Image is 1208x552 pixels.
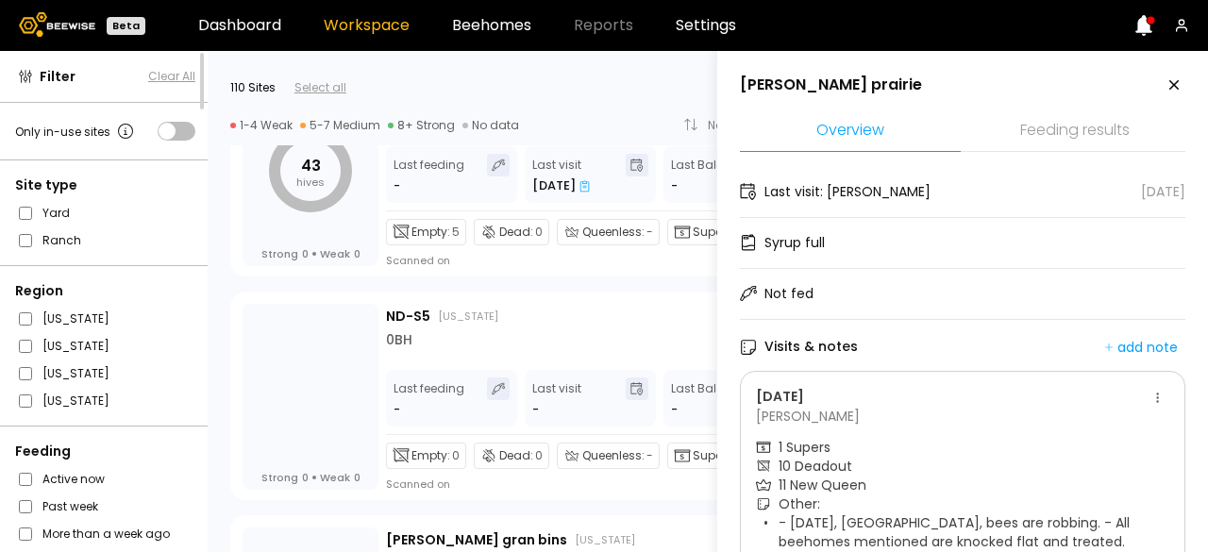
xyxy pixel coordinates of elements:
button: Clear All [148,68,195,85]
div: Feeding [15,442,195,461]
div: Visits & notes [740,337,858,357]
div: 11 New Queen [779,476,866,494]
div: [PERSON_NAME] gran bins [386,530,567,550]
div: add note [1104,339,1178,356]
div: Queenless: [557,219,660,245]
div: Last visit [532,154,590,195]
div: Empty: [386,443,466,469]
div: Beta [107,17,145,35]
div: Strong Weak [261,247,361,260]
tspan: 43 [301,155,321,176]
div: 1-4 Weak [230,118,293,133]
div: - [532,400,539,419]
a: Workspace [324,18,410,33]
div: Strong Weak [261,471,361,484]
div: North to South [708,120,802,131]
span: 0 [535,447,543,464]
label: [US_STATE] [42,391,109,410]
div: [DATE] [1141,182,1185,202]
div: Region [15,281,195,301]
span: - [671,176,678,195]
label: Yard [42,203,70,223]
div: Supers: [667,443,750,469]
div: Only in-use sites [15,120,137,142]
div: [PERSON_NAME] prairie‏‎ [740,75,922,95]
span: 0 [452,447,460,464]
div: Last visit: [PERSON_NAME] [764,182,931,202]
a: Beehomes [452,18,531,33]
div: 5-7 Medium [300,118,380,133]
label: Ranch [42,230,81,250]
div: Syrup full [764,233,825,253]
div: Supers: [667,219,750,245]
label: [US_STATE] [42,336,109,356]
div: [DATE] [756,387,1147,407]
tspan: hives [296,175,325,190]
span: - [646,224,653,241]
span: Reports [574,18,633,33]
div: [DATE] [532,176,590,195]
div: Select all [294,79,346,96]
li: Overview [740,111,961,152]
div: Scanned on [386,477,450,492]
div: 8+ Strong [388,118,455,133]
a: Settings [676,18,736,33]
div: Site type [15,176,195,195]
label: Past week [42,496,98,516]
span: 5 [452,224,460,241]
label: [US_STATE] [42,309,109,328]
span: 0 [354,471,361,484]
div: - [394,176,402,195]
div: Last Balance [671,377,747,419]
label: More than a week ago [42,524,170,544]
a: Dashboard [198,18,281,33]
div: - [394,400,402,419]
li: Feeding results [965,111,1185,152]
span: - [646,447,653,464]
div: Last Balance [671,154,747,195]
span: 0 [302,471,309,484]
span: - [671,400,678,419]
span: 0 [302,247,309,260]
div: Scanned on [386,253,450,268]
div: Dead: [474,219,549,245]
div: Dead: [474,443,549,469]
span: Other: [779,494,820,513]
div: ND-S5 [386,307,430,326]
label: Active now [42,469,105,489]
div: Empty: [386,219,466,245]
div: Queenless: [557,443,660,469]
div: 10 Deadout [779,457,852,476]
span: 0 [354,247,361,260]
li: - [DATE], [GEOGRAPHIC_DATA], bees are robbing. - All beehomes mentioned are knocked flat and trea... [779,513,1169,551]
img: Beewise logo [19,12,95,37]
span: 0 [535,224,543,241]
div: [US_STATE] [575,532,635,547]
div: Last feeding [394,377,464,419]
div: Last visit [532,377,581,419]
div: 1 Supers [779,438,830,457]
span: Filter [40,67,75,87]
div: [PERSON_NAME] [756,387,1147,427]
button: add note [1097,334,1185,360]
div: Last feeding [394,154,464,195]
label: [US_STATE] [42,363,109,383]
div: [US_STATE] [438,309,498,324]
div: Not fed [764,284,814,304]
div: No data [462,118,519,133]
div: 110 Sites [230,79,276,96]
div: 0 BH [386,330,412,350]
